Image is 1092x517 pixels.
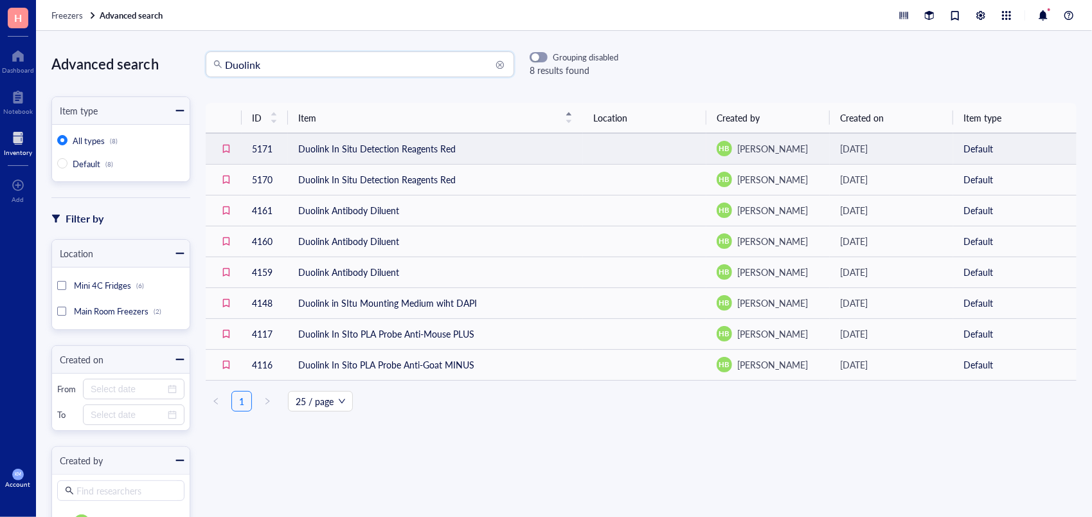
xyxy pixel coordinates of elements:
div: Dashboard [2,66,34,74]
div: Grouping disabled [553,51,618,63]
li: Next Page [257,391,278,412]
div: Created by [52,453,103,467]
td: Default [953,349,1077,380]
div: Notebook [3,107,33,115]
span: HB [719,267,729,278]
th: Location [583,103,706,133]
span: HB [719,359,729,370]
td: 4116 [242,349,288,380]
button: left [206,391,226,412]
div: [DATE] [840,172,943,186]
input: Select date [91,382,165,396]
td: Duolink In Situ Detection Reagents Red [288,133,583,164]
span: [PERSON_NAME] [737,296,808,309]
span: Mini 4C Fridges [74,279,131,291]
td: Default [953,318,1077,349]
span: [PERSON_NAME] [737,327,808,340]
div: Page Size [288,391,353,412]
div: To [57,409,78,421]
td: Default [953,133,1077,164]
div: Filter by [66,210,103,227]
div: (8) [105,160,113,168]
td: Duolink in SItu Mounting Medium wiht DAPI [288,287,583,318]
span: [PERSON_NAME] [737,142,808,155]
div: [DATE] [840,327,943,341]
input: Select date [91,408,165,422]
a: 1 [232,392,251,411]
td: 4117 [242,318,288,349]
a: Notebook [3,87,33,115]
div: [DATE] [840,296,943,310]
td: 5170 [242,164,288,195]
button: right [257,391,278,412]
td: Default [953,287,1077,318]
td: 4148 [242,287,288,318]
span: Default [73,158,100,170]
th: Item type [953,103,1077,133]
div: Created on [52,352,103,367]
div: (8) [110,137,118,145]
span: Main Room Freezers [74,305,148,317]
td: 4160 [242,226,288,257]
div: [DATE] [840,265,943,279]
span: HB [719,329,729,340]
td: Duolink In Sito PLA Probe Anti-Goat MINUS [288,349,583,380]
span: ID [252,111,262,125]
div: Item type [52,104,98,118]
div: [DATE] [840,141,943,156]
td: Default [953,195,1077,226]
td: Duolink Antibody Diluent [288,195,583,226]
span: HB [719,174,729,185]
a: Freezers [51,10,97,21]
a: Dashboard [2,46,34,74]
span: left [212,397,220,405]
span: [PERSON_NAME] [737,173,808,186]
span: HB [719,205,729,216]
th: Created by [706,103,830,133]
span: All types [73,134,105,147]
span: [PERSON_NAME] [737,235,808,248]
span: 25 / page [296,392,345,411]
a: Advanced search [100,10,165,21]
td: Default [953,164,1077,195]
span: [PERSON_NAME] [737,358,808,371]
td: Duolink Antibody Diluent [288,226,583,257]
th: Created on [830,103,953,133]
div: [DATE] [840,234,943,248]
div: [DATE] [840,358,943,372]
span: Freezers [51,9,83,21]
td: Default [953,226,1077,257]
li: 1 [231,391,252,412]
span: right [264,397,271,405]
li: Previous Page [206,391,226,412]
div: 8 results found [530,63,618,77]
div: Account [6,480,31,488]
div: [DATE] [840,203,943,217]
span: HB [719,298,729,309]
span: HB [719,236,729,247]
td: 4161 [242,195,288,226]
td: 5171 [242,133,288,164]
a: Inventory [4,128,32,156]
div: Advanced search [51,51,190,76]
span: Item [298,111,557,125]
span: HB [719,143,729,154]
span: [PERSON_NAME] [737,204,808,217]
th: ID [242,103,288,133]
th: Item [288,103,583,133]
td: Duolink Antibody Diluent [288,257,583,287]
span: [PERSON_NAME] [737,266,808,278]
div: (2) [154,307,161,315]
td: Duolink In SIto PLA Probe Anti-Mouse PLUS [288,318,583,349]
div: Inventory [4,149,32,156]
div: (6) [136,282,144,289]
div: Add [12,195,24,203]
td: Default [953,257,1077,287]
span: H [14,10,22,26]
span: KM [15,472,21,477]
td: Duolink In Situ Detection Reagents Red [288,164,583,195]
div: Location [52,246,93,260]
td: 4159 [242,257,288,287]
div: From [57,383,78,395]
